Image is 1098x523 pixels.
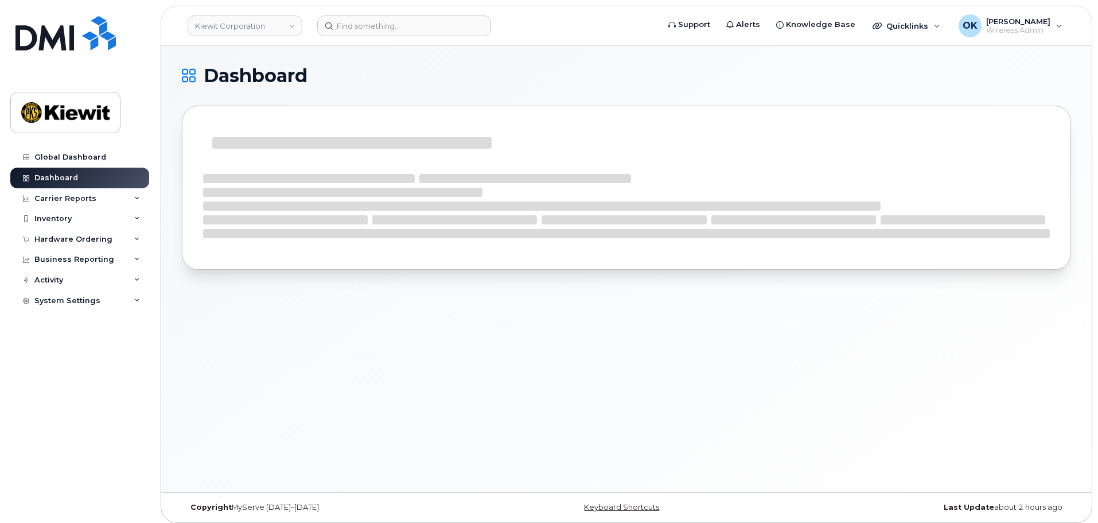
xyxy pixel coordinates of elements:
span: Dashboard [204,67,307,84]
div: MyServe [DATE]–[DATE] [182,503,478,512]
strong: Last Update [944,503,994,512]
div: about 2 hours ago [774,503,1071,512]
a: Keyboard Shortcuts [584,503,659,512]
strong: Copyright [190,503,232,512]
